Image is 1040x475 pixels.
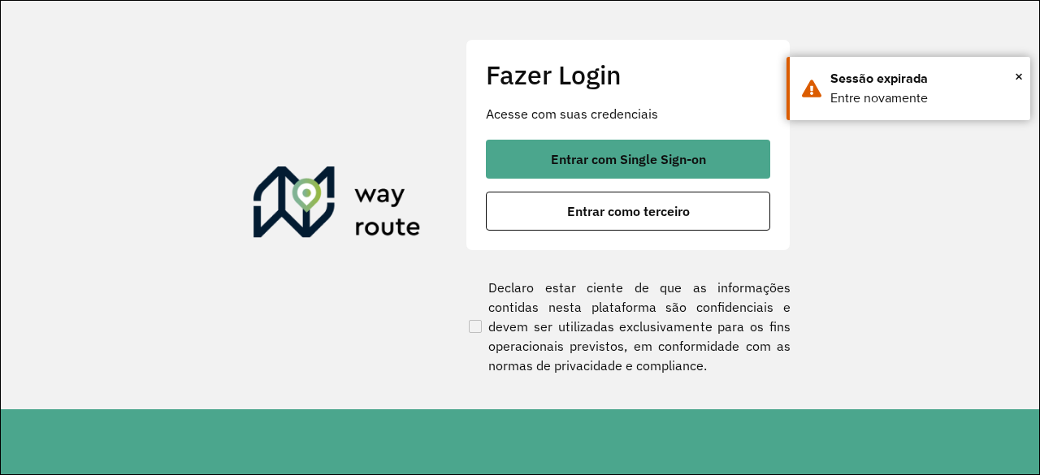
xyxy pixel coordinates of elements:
[486,192,770,231] button: button
[1015,64,1023,89] button: Close
[830,89,1018,108] div: Entre novamente
[486,59,770,90] h2: Fazer Login
[253,166,421,244] img: Roteirizador AmbevTech
[466,278,791,375] label: Declaro estar ciente de que as informações contidas nesta plataforma são confidenciais e devem se...
[830,69,1018,89] div: Sessão expirada
[1015,64,1023,89] span: ×
[567,205,690,218] span: Entrar como terceiro
[486,140,770,179] button: button
[486,104,770,123] p: Acesse com suas credenciais
[551,153,706,166] span: Entrar com Single Sign-on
